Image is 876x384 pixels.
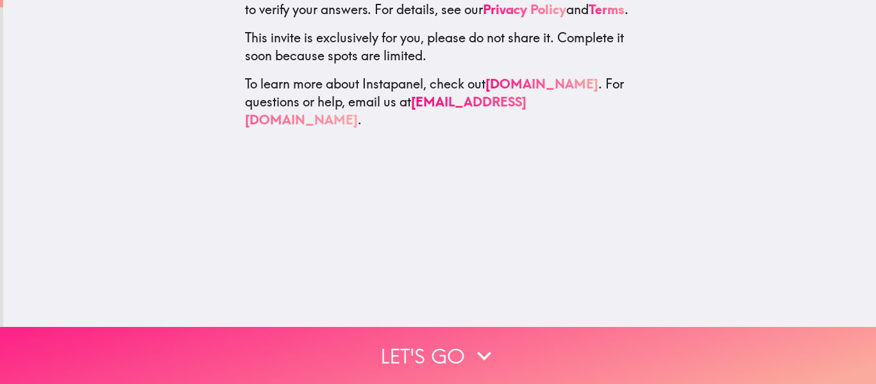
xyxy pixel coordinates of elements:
[485,76,598,92] a: [DOMAIN_NAME]
[245,29,635,65] p: This invite is exclusively for you, please do not share it. Complete it soon because spots are li...
[589,1,625,17] a: Terms
[245,75,635,129] p: To learn more about Instapanel, check out . For questions or help, email us at .
[245,94,526,128] a: [EMAIL_ADDRESS][DOMAIN_NAME]
[483,1,566,17] a: Privacy Policy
